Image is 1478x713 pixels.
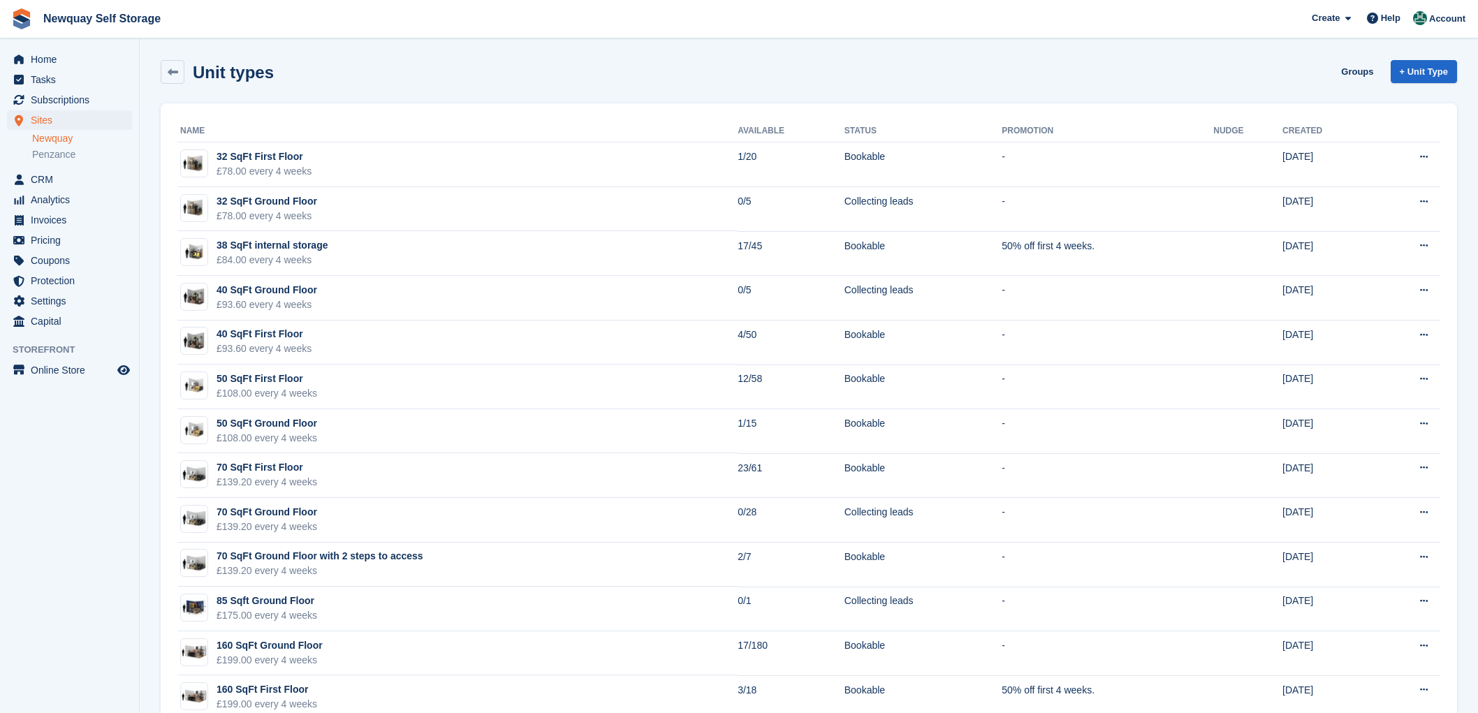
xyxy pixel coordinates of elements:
img: 150-sqft-unit.jpg [181,686,207,707]
div: 50 SqFt Ground Floor [217,416,317,431]
td: 0/5 [738,276,844,321]
span: Account [1429,12,1465,26]
td: - [1002,543,1213,587]
td: 2/7 [738,543,844,587]
td: 12/58 [738,365,844,409]
span: CRM [31,170,115,189]
th: Promotion [1002,120,1213,142]
td: 0/5 [738,187,844,232]
a: menu [7,210,132,230]
span: Tasks [31,70,115,89]
img: 75-sqft-unit.jpg [181,508,207,529]
span: Online Store [31,360,115,380]
span: Storefront [13,343,139,357]
div: £93.60 every 4 weeks [217,297,317,312]
span: Settings [31,291,115,311]
span: Coupons [31,251,115,270]
div: 160 SqFt Ground Floor [217,638,323,653]
img: 40-sqft-unit.jpg [181,287,207,307]
span: Create [1312,11,1340,25]
td: - [1002,409,1213,454]
div: £199.00 every 4 weeks [217,697,317,712]
a: Preview store [115,362,132,378]
div: £108.00 every 4 weeks [217,386,317,401]
th: Created [1282,120,1373,142]
td: - [1002,321,1213,365]
td: 17/45 [738,231,844,276]
td: Bookable [844,365,1002,409]
a: menu [7,190,132,210]
div: 40 SqFt Ground Floor [217,283,317,297]
a: menu [7,50,132,69]
img: 75-sqft-unit.jpg [181,553,207,573]
td: - [1002,187,1213,232]
img: 80-sqft-container%20(1).jpg [181,598,207,618]
div: 38 SqFt internal storage [217,238,328,253]
div: £93.60 every 4 weeks [217,341,312,356]
td: [DATE] [1282,543,1373,587]
td: [DATE] [1282,365,1373,409]
td: 0/1 [738,587,844,631]
td: Bookable [844,231,1002,276]
div: 32 SqFt Ground Floor [217,194,317,209]
div: £139.20 every 4 weeks [217,564,423,578]
td: Collecting leads [844,276,1002,321]
td: - [1002,631,1213,676]
td: Collecting leads [844,498,1002,543]
td: 0/28 [738,498,844,543]
div: £139.20 every 4 weeks [217,475,317,490]
div: £139.20 every 4 weeks [217,520,317,534]
img: 35-sqft-unit%20(1).jpg [181,242,207,263]
td: [DATE] [1282,631,1373,676]
a: Groups [1336,60,1379,83]
a: menu [7,110,132,130]
img: stora-icon-8386f47178a22dfd0bd8f6a31ec36ba5ce8667c1dd55bd0f319d3a0aa187defe.svg [11,8,32,29]
img: JON [1413,11,1427,25]
td: [DATE] [1282,587,1373,631]
span: Subscriptions [31,90,115,110]
td: Bookable [844,142,1002,187]
img: 32-sqft-unit.jpg [181,154,207,174]
td: 23/61 [738,453,844,498]
a: Newquay Self Storage [38,7,166,30]
div: 160 SqFt First Floor [217,682,317,697]
span: Analytics [31,190,115,210]
th: Name [177,120,738,142]
th: Available [738,120,844,142]
td: - [1002,365,1213,409]
div: £78.00 every 4 weeks [217,164,312,179]
td: - [1002,587,1213,631]
td: Bookable [844,321,1002,365]
span: Help [1381,11,1400,25]
a: menu [7,291,132,311]
td: [DATE] [1282,276,1373,321]
span: Sites [31,110,115,130]
img: 150-sqft-unit.jpg [181,642,207,662]
td: - [1002,498,1213,543]
td: Bookable [844,453,1002,498]
td: Bookable [844,631,1002,676]
td: [DATE] [1282,453,1373,498]
div: 32 SqFt First Floor [217,149,312,164]
a: menu [7,70,132,89]
td: [DATE] [1282,409,1373,454]
a: + Unit Type [1391,60,1457,83]
span: Home [31,50,115,69]
td: - [1002,142,1213,187]
td: - [1002,276,1213,321]
h2: Unit types [193,63,274,82]
div: £84.00 every 4 weeks [217,253,328,267]
div: 70 SqFt Ground Floor [217,505,317,520]
img: 50-sqft-unit.jpg [181,420,207,440]
a: menu [7,170,132,189]
a: menu [7,90,132,110]
td: - [1002,453,1213,498]
td: [DATE] [1282,142,1373,187]
div: 85 Sqft Ground Floor [217,594,317,608]
img: 32-sqft-unit%20(1).jpg [181,198,207,218]
td: Collecting leads [844,587,1002,631]
div: 70 SqFt First Floor [217,460,317,475]
td: 1/20 [738,142,844,187]
th: Nudge [1213,120,1282,142]
td: Bookable [844,543,1002,587]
